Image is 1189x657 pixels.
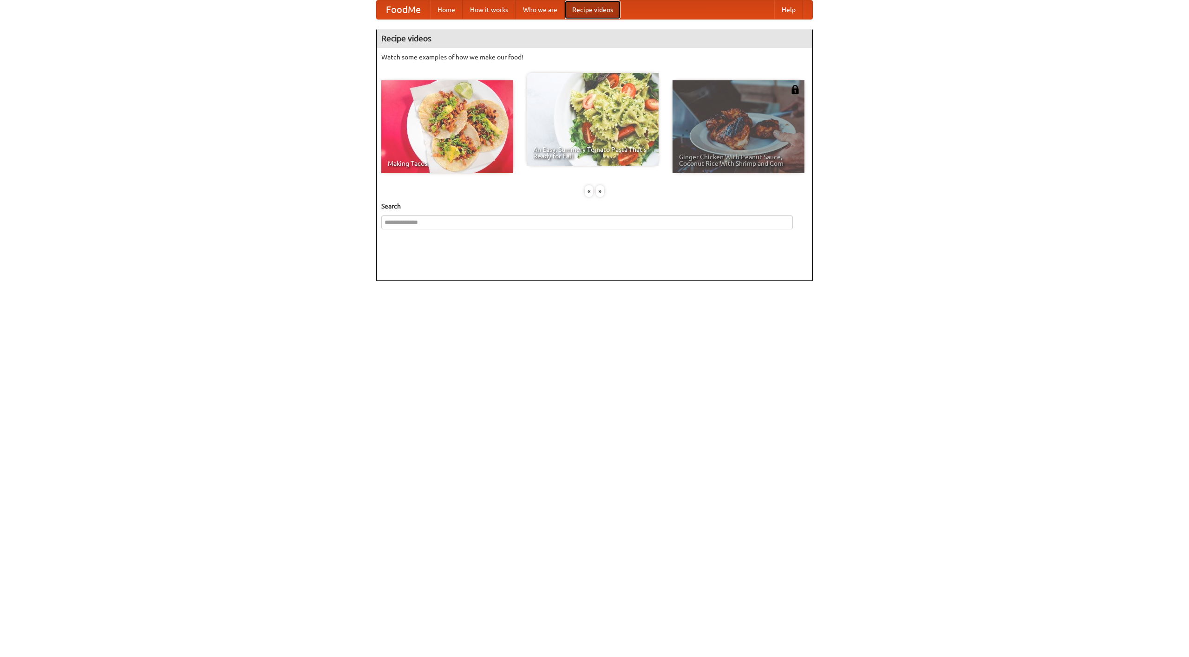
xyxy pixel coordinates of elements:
div: » [596,185,604,197]
p: Watch some examples of how we make our food! [381,52,808,62]
a: Making Tacos [381,80,513,173]
a: Recipe videos [565,0,621,19]
h4: Recipe videos [377,29,812,48]
span: An Easy, Summery Tomato Pasta That's Ready for Fall [533,146,652,159]
a: An Easy, Summery Tomato Pasta That's Ready for Fall [527,73,659,166]
span: Making Tacos [388,160,507,167]
a: Help [774,0,803,19]
img: 483408.png [790,85,800,94]
a: Home [430,0,463,19]
a: FoodMe [377,0,430,19]
a: How it works [463,0,516,19]
h5: Search [381,202,808,211]
div: « [585,185,593,197]
a: Who we are [516,0,565,19]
